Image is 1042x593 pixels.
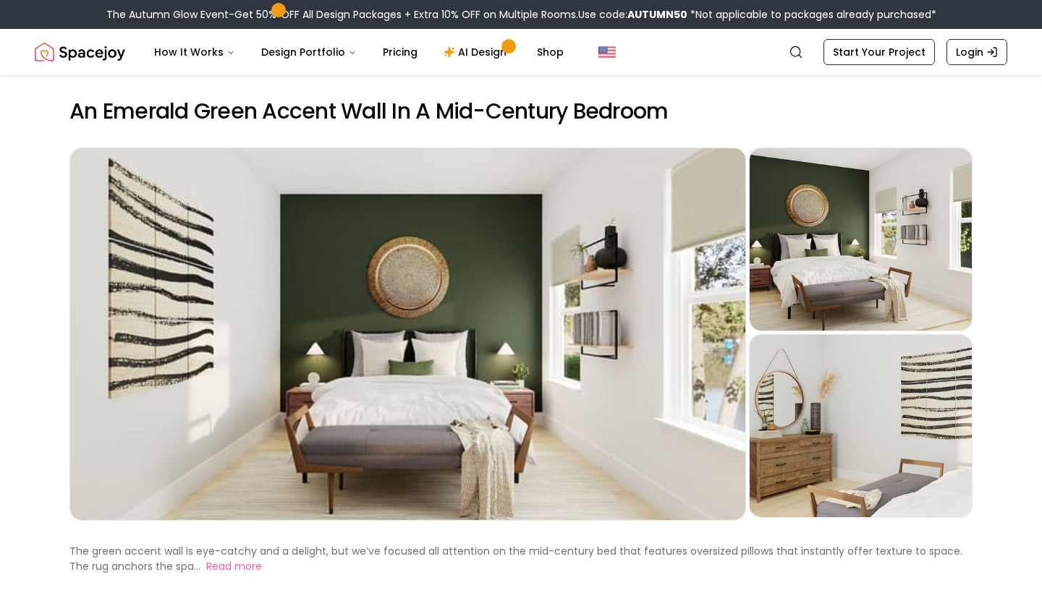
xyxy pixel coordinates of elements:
button: Read more [206,559,262,574]
span: Use code: [578,7,687,22]
a: Login [946,39,1007,65]
a: Pricing [371,38,429,67]
button: Design Portfolio [250,38,368,67]
a: AI Design [432,38,522,67]
p: The green accent wall is eye-catchy and a delight, but we’ve focused all attention on the mid-cen... [69,544,962,573]
a: Shop [525,38,575,67]
h2: An Emerald Green Accent Wall In A Mid-Century Bedroom [69,98,973,124]
div: The Autumn Glow Event-Get 50% OFF All Design Packages + Extra 10% OFF on Multiple Rooms. [106,7,936,22]
nav: Main [143,38,575,67]
button: How It Works [143,38,247,67]
a: Start Your Project [823,39,935,65]
img: Spacejoy Logo [35,38,125,67]
span: *Not applicable to packages already purchased* [687,7,936,22]
img: United States [598,43,616,61]
nav: Global [35,29,1007,75]
a: Spacejoy [35,38,125,67]
b: AUTUMN50 [627,7,687,22]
